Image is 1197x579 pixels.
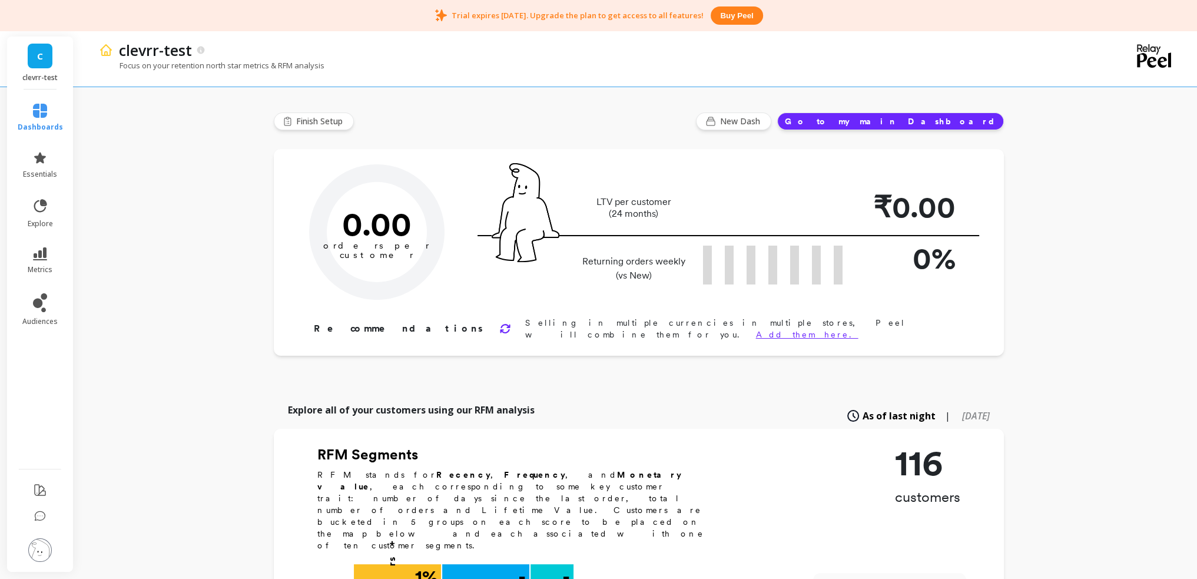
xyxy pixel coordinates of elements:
[720,115,764,127] span: New Dash
[23,170,57,179] span: essentials
[863,409,936,423] span: As of last night
[492,163,559,262] img: pal seatted on line
[504,470,565,479] b: Frequency
[339,250,414,260] tspan: customer
[317,469,718,551] p: RFM stands for , , and , each corresponding to some key customer trait: number of days since the ...
[323,240,430,251] tspan: orders per
[962,409,990,422] span: [DATE]
[37,49,43,63] span: C
[525,317,966,340] p: Selling in multiple currencies in multiple stores, Peel will combine them for you.
[711,6,762,25] button: Buy peel
[119,40,192,60] p: clevrr-test
[777,113,1004,130] button: Go to my main Dashboard
[28,219,53,229] span: explore
[18,123,63,132] span: dashboards
[288,403,535,417] p: Explore all of your customers using our RFM analysis
[756,330,858,339] a: Add them here.
[452,10,704,21] p: Trial expires [DATE]. Upgrade the plan to get access to all features!
[895,488,960,507] p: customers
[314,322,485,336] p: Recommendations
[274,113,354,130] button: Finish Setup
[696,113,771,130] button: New Dash
[99,60,324,71] p: Focus on your retention north star metrics & RFM analysis
[28,538,52,562] img: profile picture
[342,204,412,243] text: 0.00
[22,317,58,326] span: audiences
[436,470,490,479] b: Recency
[19,73,62,82] p: clevrr-test
[579,196,689,220] p: LTV per customer (24 months)
[861,236,956,280] p: 0%
[579,254,689,283] p: Returning orders weekly (vs New)
[296,115,346,127] span: Finish Setup
[895,445,960,481] p: 116
[861,185,956,229] p: ₹0.00
[28,265,52,274] span: metrics
[99,43,113,57] img: header icon
[317,445,718,464] h2: RFM Segments
[945,409,950,423] span: |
